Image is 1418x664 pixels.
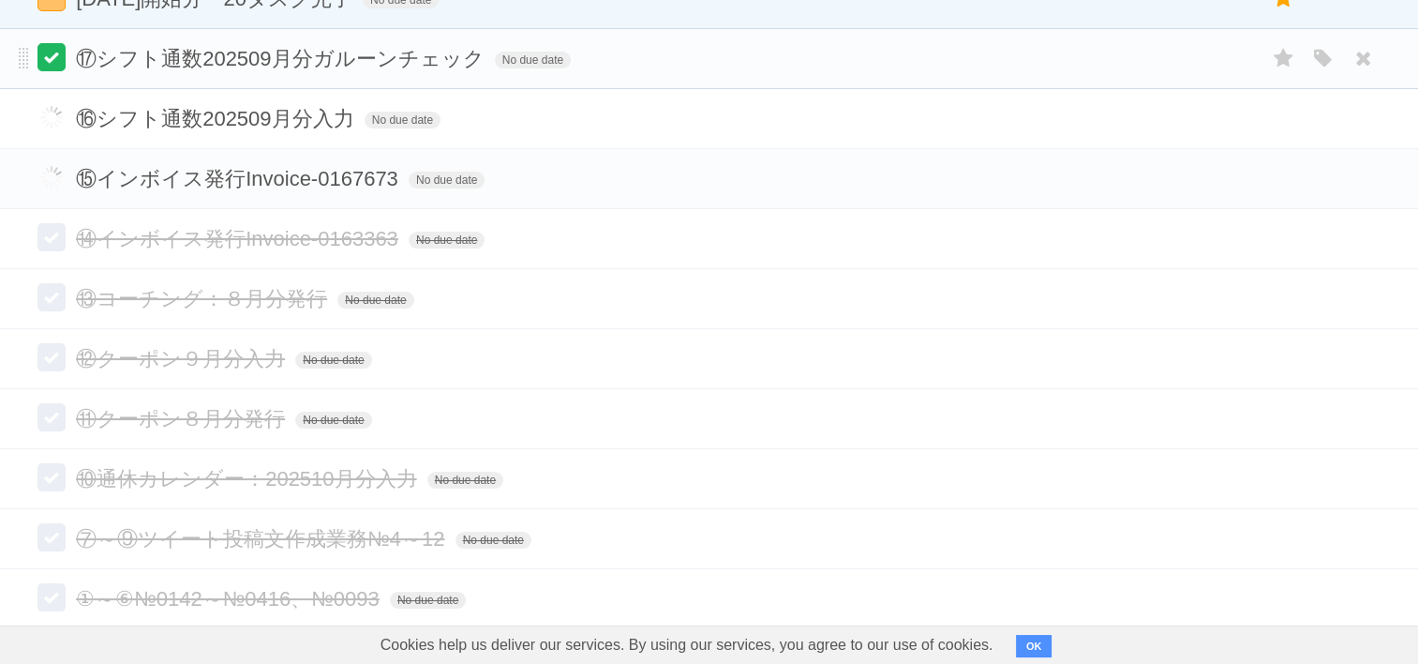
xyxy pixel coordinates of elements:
button: OK [1016,635,1052,657]
label: Star task [1266,43,1302,74]
span: No due date [295,352,371,369]
span: No due date [495,52,571,68]
span: ⑪クーポン８月分発行 [76,407,290,430]
span: No due date [409,232,485,249]
label: Done [37,403,66,431]
span: No due date [409,172,485,189]
span: ⑮インボイス発行Invoice-0167673 [76,167,403,190]
span: ⑩通休カレンダー：202510月分入力 [76,467,421,490]
label: Done [37,583,66,611]
span: No due date [390,592,466,609]
span: ⑫クーポン９月分入力 [76,347,290,370]
label: Done [37,523,66,551]
span: No due date [295,412,371,429]
label: Done [37,223,66,251]
span: No due date [427,472,503,489]
span: ⑬コーチング：８月分発行 [76,287,332,310]
label: Done [37,163,66,191]
span: Cookies help us deliver our services. By using our services, you agree to our use of cookies. [362,626,1012,664]
label: Done [37,283,66,311]
span: No due date [455,532,531,549]
label: Done [37,343,66,371]
span: ⑦～⑨ツイート投稿文作成業務№4～12 [76,527,449,551]
span: ①～⑥№0142～№0416、№0093 [76,587,384,611]
span: ⑭インボイス発行Invoice-0163363 [76,227,403,250]
label: Done [37,463,66,491]
span: ⑰シフト通数202509月分ガルーンチェック [76,47,488,70]
span: No due date [365,112,440,128]
span: ⑯シフト通数202509月分入力 [76,107,358,130]
span: No due date [337,292,413,309]
label: Done [37,103,66,131]
label: Done [37,43,66,71]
